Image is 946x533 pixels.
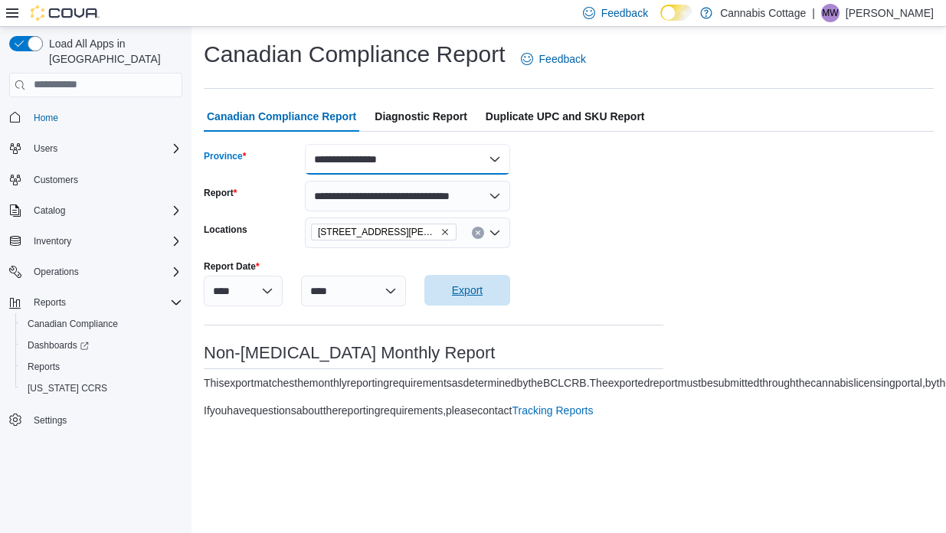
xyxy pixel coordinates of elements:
span: [STREET_ADDRESS][PERSON_NAME] [318,224,437,240]
a: Tracking Reports [512,404,593,417]
a: Dashboards [21,336,95,355]
label: Report [204,187,237,199]
span: Load All Apps in [GEOGRAPHIC_DATA] [43,36,182,67]
nav: Complex example [9,100,182,471]
label: Province [204,150,246,162]
button: Open list of options [489,227,501,239]
span: Canadian Compliance [21,315,182,333]
button: Operations [3,261,188,283]
label: Report Date [204,260,260,273]
a: Reports [21,358,66,376]
span: Customers [28,170,182,189]
span: Operations [34,266,79,278]
p: [PERSON_NAME] [846,4,934,22]
span: Diagnostic Report [375,101,467,132]
a: [US_STATE] CCRS [21,379,113,397]
button: Canadian Compliance [15,313,188,335]
label: Locations [204,224,247,236]
button: Reports [15,356,188,378]
span: Settings [34,414,67,427]
button: Settings [3,408,188,430]
span: Settings [28,410,182,429]
span: Customers [34,174,78,186]
a: Dashboards [15,335,188,356]
button: Operations [28,263,85,281]
span: Dashboards [28,339,89,352]
button: [US_STATE] CCRS [15,378,188,399]
span: Canadian Compliance [28,318,118,330]
span: Catalog [28,201,182,220]
h3: Non-[MEDICAL_DATA] Monthly Report [204,344,663,362]
button: Clear input [472,227,484,239]
span: Feedback [539,51,586,67]
button: Home [3,106,188,129]
span: Home [34,112,58,124]
span: Reports [28,361,60,373]
span: Feedback [601,5,648,21]
span: Reports [34,296,66,309]
div: Mariana Wolff [821,4,840,22]
button: Inventory [3,231,188,252]
button: Export [424,275,510,306]
p: Cannabis Cottage [720,4,806,22]
input: Dark Mode [660,5,692,21]
a: Feedback [515,44,592,74]
p: | [812,4,815,22]
button: Users [3,138,188,159]
span: Reports [28,293,182,312]
button: Users [28,139,64,158]
a: Settings [28,411,73,430]
span: Inventory [34,235,71,247]
a: Canadian Compliance [21,315,124,333]
button: Customers [3,168,188,191]
button: Inventory [28,232,77,250]
a: Customers [28,171,84,189]
span: MW [822,4,838,22]
span: Home [28,108,182,127]
span: Dashboards [21,336,182,355]
a: Home [28,109,64,127]
button: Reports [3,292,188,313]
span: Duplicate UPC and SKU Report [486,101,645,132]
span: Users [34,142,57,155]
button: Reports [28,293,72,312]
span: 385 Martin St [311,224,457,240]
span: Users [28,139,182,158]
img: Cova [31,5,100,21]
button: Catalog [28,201,71,220]
button: Catalog [3,200,188,221]
button: Remove 385 Martin St from selection in this group [440,227,450,237]
span: Export [452,283,483,298]
span: Operations [28,263,182,281]
span: Washington CCRS [21,379,182,397]
span: Catalog [34,204,65,217]
span: [US_STATE] CCRS [28,382,107,394]
h1: Canadian Compliance Report [204,39,506,70]
span: Reports [21,358,182,376]
span: Inventory [28,232,182,250]
div: If you have questions about the reporting requirements, please contact [204,403,594,418]
span: Canadian Compliance Report [207,101,356,132]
